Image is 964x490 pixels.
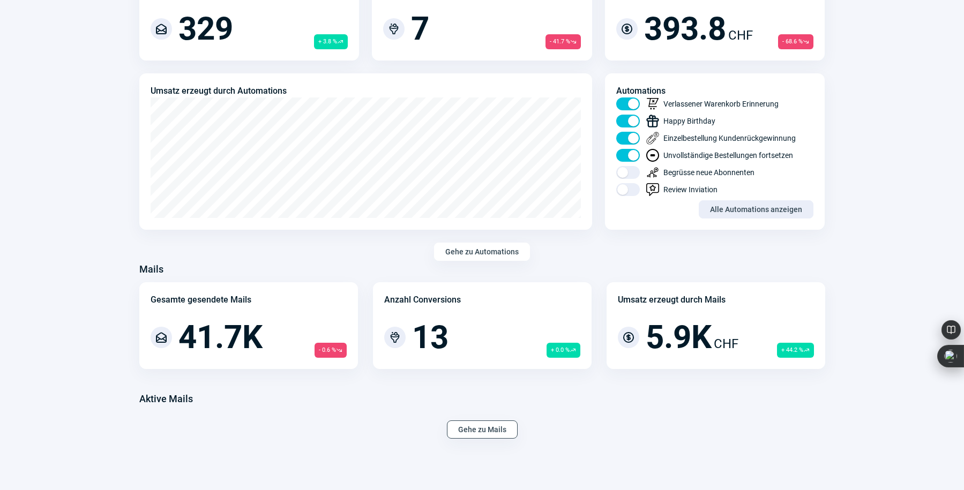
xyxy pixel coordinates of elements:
span: 5.9K [646,321,712,353]
span: Verlassener Warenkorb Erinnerung [663,99,779,109]
div: Automations [616,85,814,97]
span: CHF [714,334,738,353]
span: + 3.8 % [314,34,348,49]
button: Gehe zu Mails [447,420,518,439]
span: Gehe zu Mails [458,421,506,438]
button: Gehe zu Automations [434,243,530,261]
span: 7 [411,13,429,45]
span: 41.7K [178,321,263,353]
span: + 0.0 % [547,343,580,358]
span: 13 [412,321,449,353]
button: Alle Automations anzeigen [699,200,813,218]
span: - 0.6 % [315,343,347,358]
span: 393.8 [644,13,726,45]
span: Gehe zu Automations [445,243,519,260]
h3: Mails [139,261,163,278]
span: Einzelbestellung Kundenrückgewinnung [663,133,796,144]
span: Alle Automations anzeigen [710,201,802,218]
div: Gesamte gesendete Mails [151,293,251,306]
span: 329 [178,13,233,45]
span: Review Inviation [663,184,718,195]
div: Anzahl Conversions [384,293,461,306]
span: Happy Birthday [663,116,715,126]
span: - 68.6 % [778,34,813,49]
span: + 44.2 % [777,343,814,358]
span: CHF [728,26,753,45]
h3: Aktive Mails [139,390,193,408]
span: Unvollständige Bestellungen fortsetzen [663,150,793,161]
div: Umsatz erzeugt durch Mails [618,293,726,306]
span: Begrüsse neue Abonnenten [663,167,754,178]
span: - 41.7 % [545,34,581,49]
div: Umsatz erzeugt durch Automations [151,85,287,97]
